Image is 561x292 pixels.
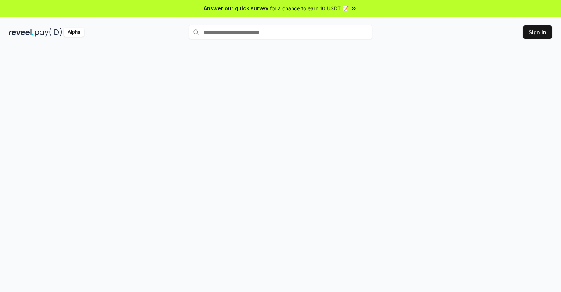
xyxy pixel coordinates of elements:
[35,28,62,37] img: pay_id
[523,25,552,39] button: Sign In
[9,28,33,37] img: reveel_dark
[64,28,84,37] div: Alpha
[204,4,268,12] span: Answer our quick survey
[270,4,349,12] span: for a chance to earn 10 USDT 📝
